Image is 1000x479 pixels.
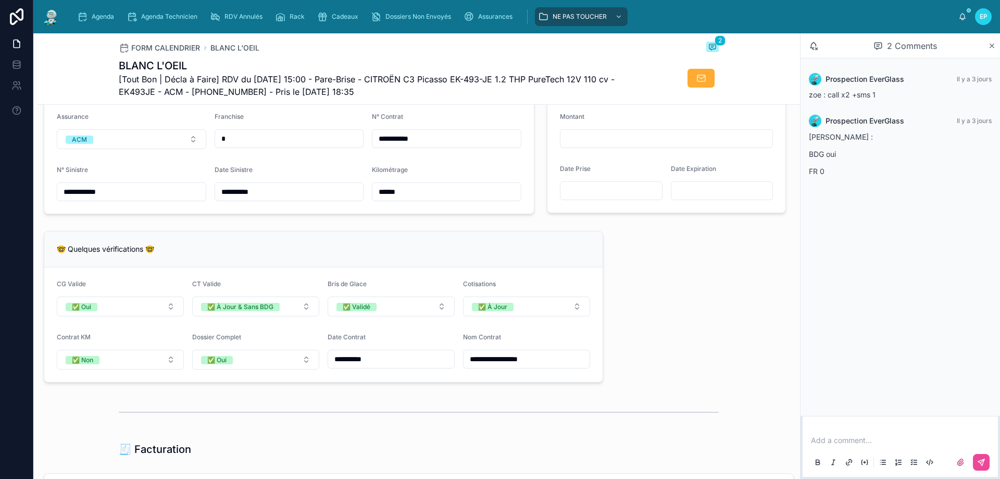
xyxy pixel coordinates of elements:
[119,73,641,98] span: [Tout Bon | Décla à Faire] RDV du [DATE] 15:00 - Pare-Brise - CITROËN C3 Picasso EK-493-JE 1.2 TH...
[826,74,904,84] span: Prospection EverGlass
[332,13,358,21] span: Cadeaux
[826,116,904,126] span: Prospection EverGlass
[207,356,227,364] div: ✅ Oui
[72,303,91,311] div: ✅ Oui
[478,13,512,21] span: Assurances
[290,13,305,21] span: Rack
[957,75,992,83] span: Il y a 3 jours
[272,7,312,26] a: Rack
[463,297,590,316] button: Select Button
[57,244,154,253] span: 🤓 Quelques vérifications 🤓
[328,333,366,341] span: Date Contrat
[92,13,114,21] span: Agenda
[42,8,60,25] img: App logo
[809,166,992,177] p: FR 0
[560,165,591,173] span: Date Prise
[560,113,584,120] span: Montant
[809,131,992,142] p: [PERSON_NAME] :
[328,280,367,288] span: Bris de Glace
[119,442,191,457] h1: 🧾 Facturation
[74,7,121,26] a: Agenda
[192,333,241,341] span: Dossier Complet
[192,297,319,316] button: Select Button
[57,166,88,174] span: N° Sinistre
[141,13,197,21] span: Agenda Technicien
[207,7,270,26] a: RDV Annulés
[715,35,726,46] span: 2
[210,43,259,53] a: BLANC L'OEIL
[72,136,87,144] div: ACM
[809,149,992,159] p: BDG oui
[463,280,496,288] span: Cotisations
[215,113,244,120] span: Franchise
[192,350,319,370] button: Select Button
[57,113,89,120] span: Assurance
[57,350,184,370] button: Select Button
[463,333,501,341] span: Nom Contrat
[368,7,458,26] a: Dossiers Non Envoyés
[57,297,184,316] button: Select Button
[328,297,455,316] button: Select Button
[460,7,520,26] a: Assurances
[57,129,206,149] button: Select Button
[69,5,958,28] div: scrollable content
[314,7,366,26] a: Cadeaux
[553,13,607,21] span: NE PAS TOUCHER
[706,42,719,54] button: 2
[887,40,937,52] span: 2 Comments
[215,166,253,174] span: Date Sinistre
[224,13,262,21] span: RDV Annulés
[119,58,641,73] h1: BLANC L'OEIL
[385,13,451,21] span: Dossiers Non Envoyés
[671,165,716,173] span: Date Expiration
[207,303,273,311] div: ✅ À Jour & Sans BDG
[192,280,221,288] span: CT Valide
[535,7,628,26] a: NE PAS TOUCHER
[957,117,992,125] span: Il y a 3 jours
[372,113,403,120] span: N° Contrat
[123,7,205,26] a: Agenda Technicien
[343,303,370,311] div: ✅ Validé
[809,90,876,99] span: zoe : call x2 +sms 1
[57,280,86,288] span: CG Valide
[372,166,408,174] span: Kilométrage
[131,43,200,53] span: FORM CALENDRIER
[119,43,200,53] a: FORM CALENDRIER
[980,13,988,21] span: EP
[57,333,91,341] span: Contrat KM
[478,303,507,311] div: ✅ À Jour
[72,356,93,364] div: ✅ Non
